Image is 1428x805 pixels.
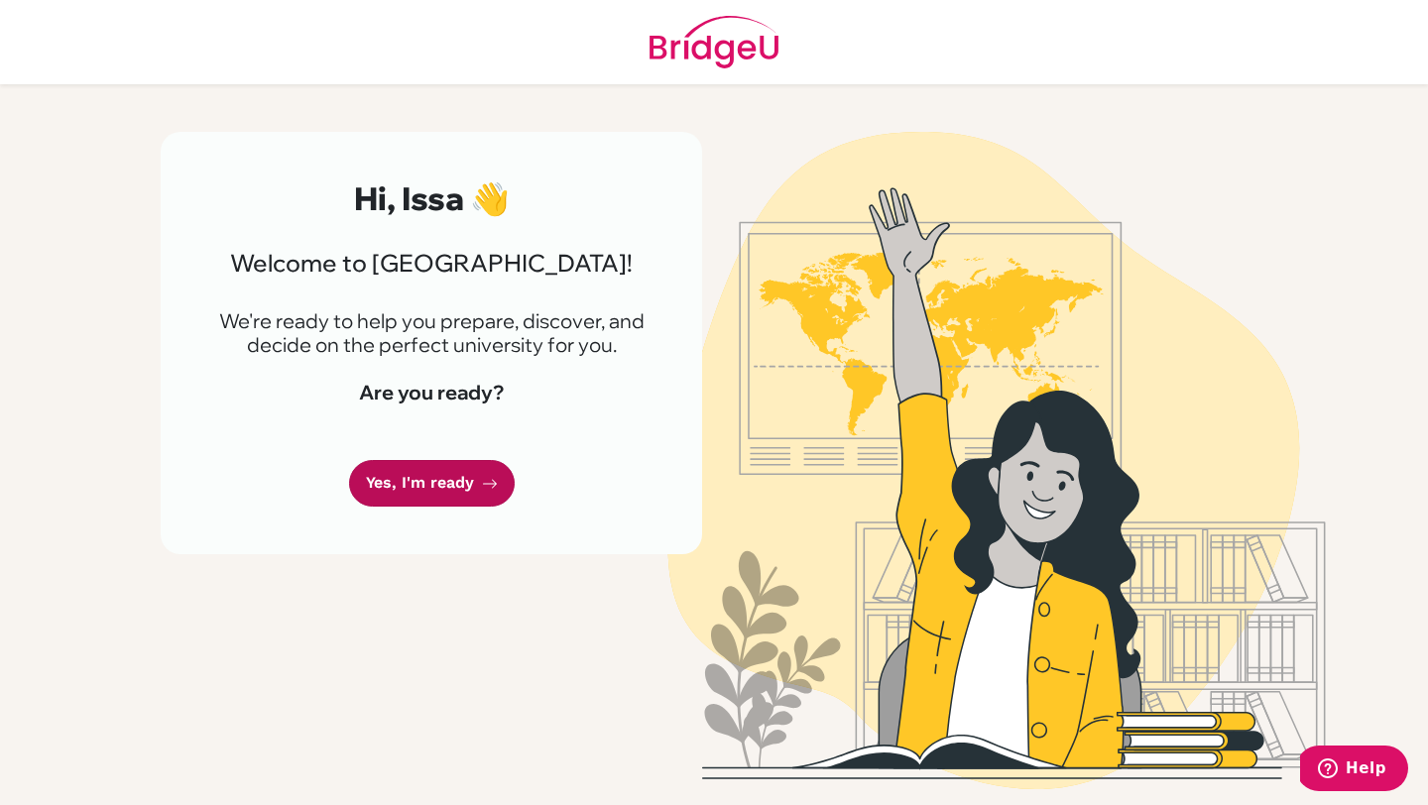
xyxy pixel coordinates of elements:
[208,179,654,217] h2: Hi, Issa 👋
[208,249,654,278] h3: Welcome to [GEOGRAPHIC_DATA]!
[1300,746,1408,795] iframe: Opens a widget where you can find more information
[208,381,654,404] h4: Are you ready?
[208,309,654,357] p: We're ready to help you prepare, discover, and decide on the perfect university for you.
[349,460,515,507] a: Yes, I'm ready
